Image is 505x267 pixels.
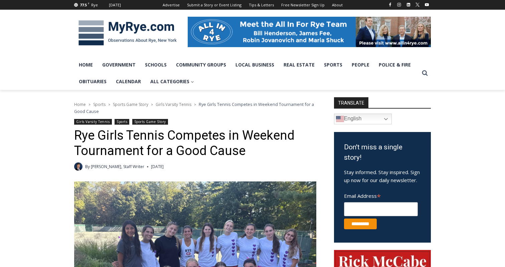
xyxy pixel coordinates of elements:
strong: TRANSLATE [334,97,368,108]
span: By [85,163,90,170]
a: Home [74,56,98,73]
a: Schools [140,56,171,73]
button: View Search Form [419,67,431,79]
a: Government [98,56,140,73]
a: Sports [319,56,347,73]
a: All Categories [146,73,199,90]
label: Email Address [344,189,418,201]
span: 77.5 [80,2,87,7]
p: Stay informed. Stay inspired. Sign up now for our daily newsletter. [344,168,421,184]
span: > [151,102,153,107]
div: Rye [91,2,98,8]
a: Facebook [386,1,394,9]
a: Author image [74,162,82,171]
a: Girls Varsity Tennis [156,102,191,107]
span: F [88,1,90,5]
span: > [89,102,91,107]
time: [DATE] [151,163,164,170]
a: Sports [115,119,129,125]
h3: Don't miss a single story! [344,142,421,163]
a: Sports [93,102,106,107]
h1: Rye Girls Tennis Competes in Weekend Tournament for a Good Cause [74,128,316,158]
img: Charlie Morris headshot PROFESSIONAL HEADSHOT [74,162,82,171]
img: en [336,115,344,123]
a: Girls Varsity Tennis [74,119,112,125]
a: Linkedin [404,1,412,9]
img: All in for Rye [188,17,431,47]
a: Sports Game Story [132,119,168,125]
span: > [194,102,196,107]
a: Calendar [111,73,146,90]
a: Sports Game Story [113,102,148,107]
nav: Breadcrumbs [74,101,316,115]
a: English [334,114,392,124]
a: YouTube [423,1,431,9]
a: Obituaries [74,73,111,90]
a: [PERSON_NAME], Staff Writer [91,164,144,169]
a: Local Business [231,56,279,73]
a: Instagram [395,1,403,9]
nav: Primary Navigation [74,56,419,90]
a: Real Estate [279,56,319,73]
a: Home [74,102,86,107]
a: People [347,56,374,73]
span: All Categories [150,78,194,85]
span: Rye Girls Tennis Competes in Weekend Tournament for a Good Cause [74,101,314,114]
img: MyRye.com [74,16,181,50]
div: [DATE] [109,2,121,8]
a: Community Groups [171,56,231,73]
span: > [108,102,110,107]
a: X [413,1,422,9]
a: Police & Fire [374,56,415,73]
